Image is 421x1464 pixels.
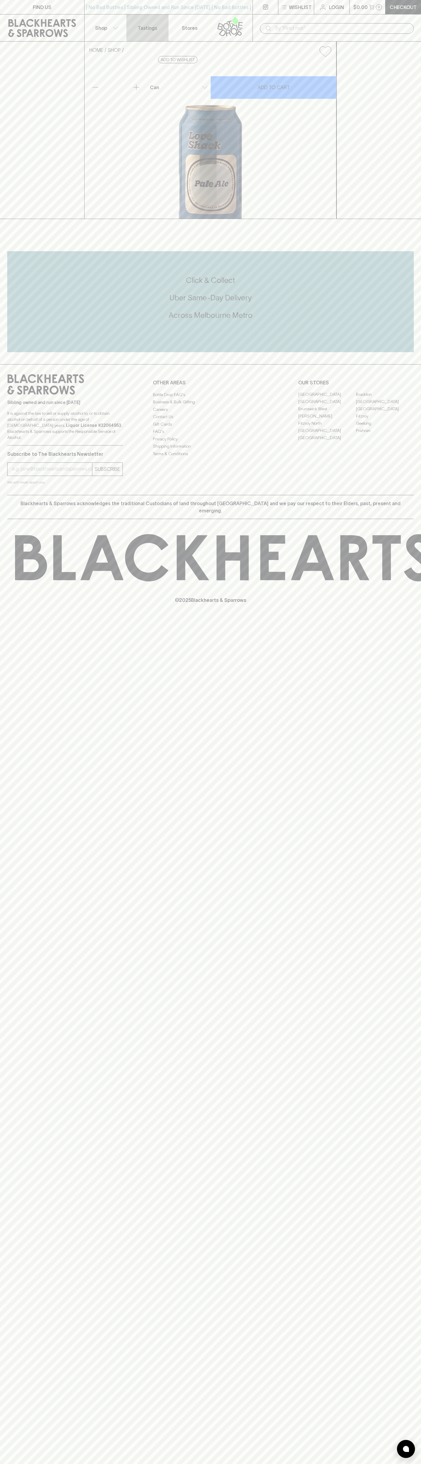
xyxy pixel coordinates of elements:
[108,47,121,53] a: SHOP
[169,14,211,41] a: Stores
[89,47,103,53] a: HOME
[33,4,51,11] p: FIND US
[153,399,268,406] a: Business & Bulk Gifting
[390,4,417,11] p: Checkout
[7,450,123,458] p: Subscribe to The Blackhearts Newsletter
[153,450,268,457] a: Terms & Conditions
[258,84,290,91] p: ADD TO CART
[147,81,210,93] div: Can
[150,84,159,91] p: Can
[85,14,127,41] button: Shop
[66,423,121,428] strong: Liquor License #32064953
[356,405,414,413] a: [GEOGRAPHIC_DATA]
[158,56,197,63] button: Add to wishlist
[298,434,356,442] a: [GEOGRAPHIC_DATA]
[298,398,356,405] a: [GEOGRAPHIC_DATA]
[7,293,414,303] h5: Uber Same-Day Delivery
[378,5,380,9] p: 0
[153,413,268,421] a: Contact Us
[126,14,169,41] a: Tastings
[356,413,414,420] a: Fitzroy
[274,23,409,33] input: Try "Pinot noir"
[153,428,268,435] a: FAQ's
[7,479,123,485] p: We will never spam you
[356,427,414,434] a: Prahran
[153,435,268,443] a: Privacy Policy
[403,1446,409,1452] img: bubble-icon
[12,500,409,514] p: Blackhearts & Sparrows acknowledges the traditional Custodians of land throughout [GEOGRAPHIC_DAT...
[356,391,414,398] a: Braddon
[298,391,356,398] a: [GEOGRAPHIC_DATA]
[7,275,414,285] h5: Click & Collect
[153,421,268,428] a: Gift Cards
[182,24,197,32] p: Stores
[85,62,336,219] img: 77191.png
[138,24,157,32] p: Tastings
[95,465,120,473] p: SUBSCRIBE
[289,4,312,11] p: Wishlist
[329,4,344,11] p: Login
[153,406,268,413] a: Careers
[12,464,92,474] input: e.g. jane@blackheartsandsparrows.com.au
[298,405,356,413] a: Brunswick West
[7,310,414,320] h5: Across Melbourne Metro
[7,410,123,440] p: It is against the law to sell or supply alcohol to, or to obtain alcohol on behalf of a person un...
[7,399,123,405] p: Sibling owned and run since [DATE]
[95,24,107,32] p: Shop
[7,251,414,352] div: Call to action block
[298,427,356,434] a: [GEOGRAPHIC_DATA]
[298,420,356,427] a: Fitzroy North
[356,420,414,427] a: Geelong
[211,76,336,99] button: ADD TO CART
[317,44,334,59] button: Add to wishlist
[353,4,368,11] p: $0.00
[356,398,414,405] a: [GEOGRAPHIC_DATA]
[153,443,268,450] a: Shipping Information
[298,413,356,420] a: [PERSON_NAME]
[92,463,122,476] button: SUBSCRIBE
[298,379,414,386] p: OUR STORES
[153,391,268,398] a: Bottle Drop FAQ's
[153,379,268,386] p: OTHER AREAS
